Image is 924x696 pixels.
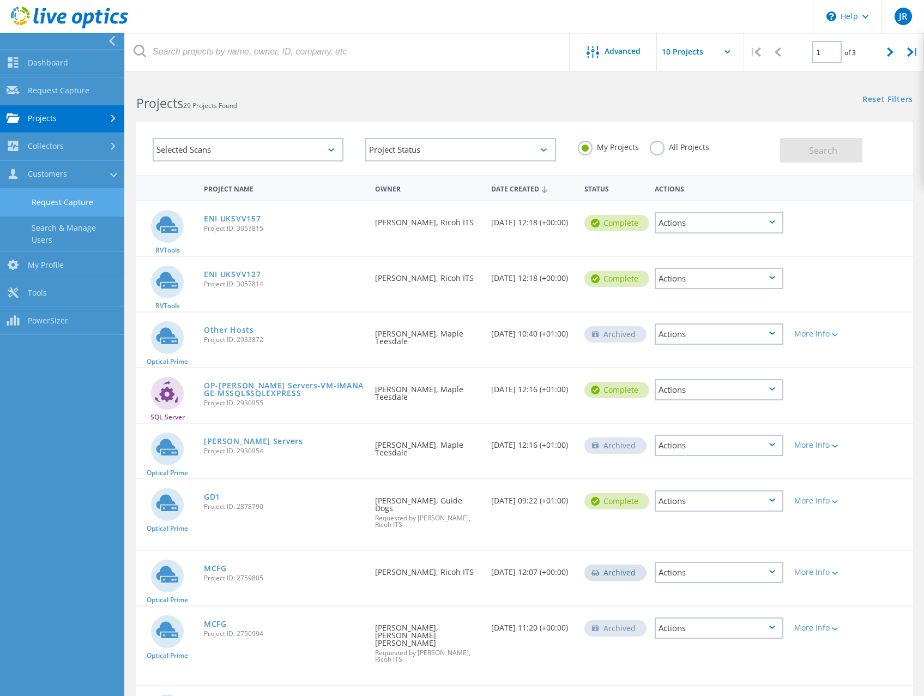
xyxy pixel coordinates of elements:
a: MCFG [204,620,227,628]
div: Date Created [486,178,579,199]
div: Selected Scans [153,138,343,161]
span: Advanced [605,47,641,55]
span: Project ID: 2930955 [204,400,364,406]
div: [PERSON_NAME], Maple Teesdale [370,313,486,356]
span: Optical Prime [147,525,188,532]
div: [DATE] 09:22 (+01:00) [486,479,579,515]
b: Projects [136,94,183,112]
div: More Info [794,497,846,505]
input: Search projects by name, owner, ID, company, etc [125,33,570,71]
div: Project Name [198,178,370,198]
div: Complete [584,215,649,231]
div: Complete [584,493,649,509]
div: Actions [655,379,784,400]
div: More Info [794,330,846,338]
div: [PERSON_NAME], Ricoh ITS [370,201,486,237]
div: [DATE] 12:07 (+00:00) [486,551,579,587]
span: Search [809,145,837,157]
div: Actions [655,490,784,512]
svg: \n [826,11,836,21]
label: My Projects [578,141,639,151]
span: RVTools [155,247,180,254]
div: Archived [584,620,647,637]
div: Actions [649,178,789,198]
div: Archived [584,565,647,581]
div: Actions [655,212,784,233]
div: [DATE] 12:16 (+01:00) [486,368,579,404]
div: Actions [655,562,784,583]
a: ENI UKSVV127 [204,271,261,278]
span: Project ID: 2878790 [204,503,364,510]
span: Project ID: 2933872 [204,337,364,343]
div: Status [579,178,649,198]
div: [PERSON_NAME], Maple Teesdale [370,424,486,467]
div: Actions [655,435,784,456]
span: Optical Prime [147,597,188,603]
div: [PERSON_NAME], [PERSON_NAME] [PERSON_NAME] [370,607,486,674]
div: [PERSON_NAME], Maple Teesdale [370,368,486,412]
div: More Info [794,441,846,449]
div: Actions [655,323,784,345]
div: | [744,33,766,71]
div: Archived [584,437,647,454]
div: More Info [794,624,846,632]
span: Project ID: 3057815 [204,225,364,232]
a: OP-[PERSON_NAME] Servers-VM-IMANAGE-MSSQL$SQLEXPRESS [204,382,364,397]
div: [DATE] 12:16 (+01:00) [486,424,579,460]
a: Reset Filters [862,95,913,105]
span: Optical Prime [147,358,188,365]
div: Archived [584,326,647,343]
div: Actions [655,268,784,289]
div: [DATE] 10:40 (+01:00) [486,313,579,349]
label: All Projects [650,141,709,151]
span: Project ID: 2750994 [204,631,364,637]
div: [PERSON_NAME], Ricoh ITS [370,257,486,293]
div: [DATE] 12:18 (+00:00) [486,257,579,293]
div: | [902,33,924,71]
span: Project ID: 3057814 [204,281,364,287]
div: [DATE] 12:18 (+00:00) [486,201,579,237]
span: Requested by [PERSON_NAME], Ricoh ITS [375,515,481,528]
span: Project ID: 2930954 [204,448,364,454]
div: More Info [794,568,846,576]
a: Other Hosts [204,326,254,334]
div: [PERSON_NAME], Ricoh ITS [370,551,486,587]
a: GD1 [204,493,220,501]
div: Owner [370,178,486,198]
span: Requested by [PERSON_NAME], Ricoh ITS [375,650,481,663]
div: Actions [655,617,784,639]
div: [DATE] 11:20 (+00:00) [486,607,579,643]
a: ENI UKSVV157 [204,215,261,223]
button: Search [780,138,862,163]
span: SQL Server [150,414,185,421]
span: Project ID: 2759805 [204,575,364,581]
div: Complete [584,382,649,398]
span: 29 Projects Found [183,101,237,110]
div: Complete [584,271,649,287]
span: Optical Prime [147,652,188,659]
div: [PERSON_NAME], Guide Dogs [370,479,486,539]
a: Live Optics Dashboard [11,23,128,31]
span: of 3 [844,48,856,57]
a: [PERSON_NAME] Servers [204,437,303,445]
span: JR [899,12,907,21]
div: Project Status [365,138,556,161]
span: Optical Prime [147,470,188,476]
a: MCFG [204,565,227,572]
span: RVTools [155,303,180,309]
